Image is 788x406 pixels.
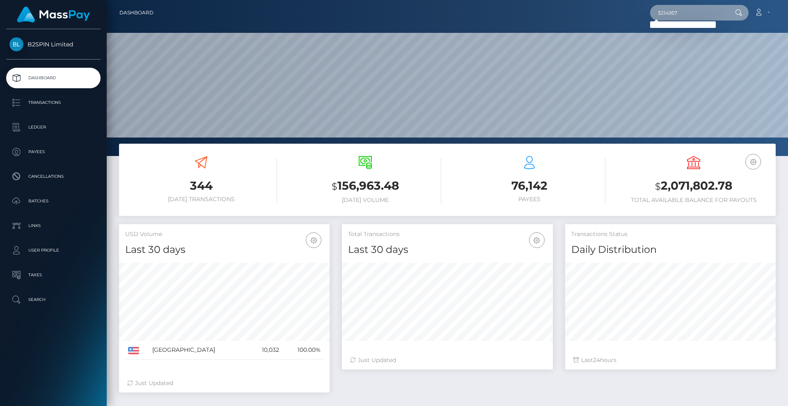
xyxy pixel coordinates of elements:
[348,243,546,257] h4: Last 30 days
[289,197,441,204] h6: [DATE] Volume
[9,244,97,257] p: User Profile
[348,230,546,239] h5: Total Transactions
[6,216,101,236] a: Links
[6,92,101,113] a: Transactions
[125,178,277,194] h3: 344
[125,196,277,203] h6: [DATE] Transactions
[9,269,97,281] p: Taxes
[6,265,101,285] a: Taxes
[6,289,101,310] a: Search
[9,294,97,306] p: Search
[9,96,97,109] p: Transactions
[6,240,101,261] a: User Profile
[618,178,770,195] h3: 2,071,802.78
[454,196,605,203] h6: Payees
[650,5,727,21] input: Search...
[593,356,600,364] span: 24
[571,243,770,257] h4: Daily Distribution
[125,243,323,257] h4: Last 30 days
[128,347,139,354] img: US.png
[119,4,153,21] a: Dashboard
[6,166,101,187] a: Cancellations
[282,341,323,360] td: 100.00%
[149,341,249,360] td: [GEOGRAPHIC_DATA]
[17,7,90,23] img: MassPay Logo
[6,68,101,88] a: Dashboard
[571,230,770,239] h5: Transactions Status
[9,37,23,51] img: B2SPIN Limited
[289,178,441,195] h3: 156,963.48
[454,178,605,194] h3: 76,142
[6,117,101,138] a: Ledger
[655,181,661,192] small: $
[350,356,544,365] div: Just Updated
[6,142,101,162] a: Payees
[127,379,321,388] div: Just Updated
[9,195,97,207] p: Batches
[9,146,97,158] p: Payees
[9,170,97,183] p: Cancellations
[618,197,770,204] h6: Total Available Balance for Payouts
[9,220,97,232] p: Links
[9,121,97,133] p: Ledger
[9,72,97,84] p: Dashboard
[125,230,323,239] h5: USD Volume
[6,41,101,48] span: B2SPIN Limited
[249,341,282,360] td: 10,032
[6,191,101,211] a: Batches
[573,356,767,365] div: Last hours
[332,181,337,192] small: $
